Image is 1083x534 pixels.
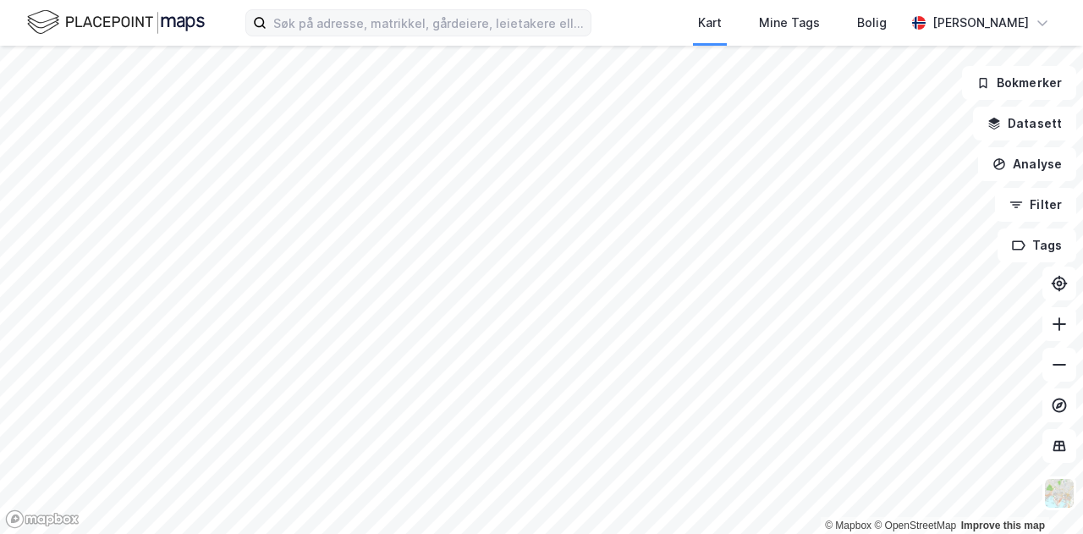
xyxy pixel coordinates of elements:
[27,8,205,37] img: logo.f888ab2527a4732fd821a326f86c7f29.svg
[998,453,1083,534] iframe: Chat Widget
[267,10,591,36] input: Søk på adresse, matrikkel, gårdeiere, leietakere eller personer
[998,453,1083,534] div: Kontrollprogram for chat
[759,13,820,33] div: Mine Tags
[857,13,887,33] div: Bolig
[698,13,722,33] div: Kart
[932,13,1029,33] div: [PERSON_NAME]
